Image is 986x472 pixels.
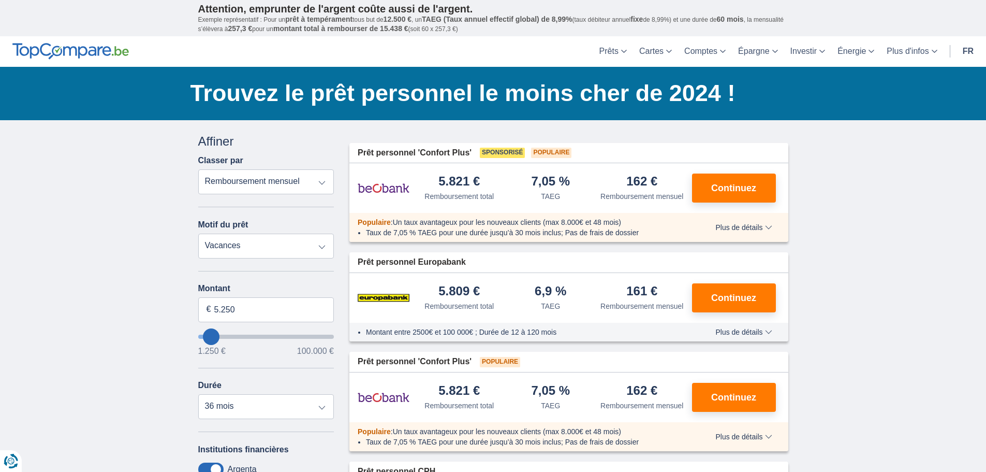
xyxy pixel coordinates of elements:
[531,148,571,158] span: Populaire
[480,148,525,158] span: Sponsorisé
[715,224,772,231] span: Plus de détails
[207,304,211,316] span: €
[358,285,409,311] img: pret personnel Europabank
[349,217,694,227] div: :
[626,175,657,189] div: 162 €
[358,384,409,410] img: pret personnel Beobank
[531,384,570,398] div: 7,05 %
[626,285,657,299] div: 161 €
[784,36,832,67] a: Investir
[358,218,391,226] span: Populaire
[349,426,694,437] div: :
[711,393,756,402] span: Continuez
[297,347,334,355] span: 100.000 €
[198,156,243,165] label: Classer par
[198,220,248,230] label: Motif du prêt
[366,227,685,238] li: Taux de 7,05 % TAEG pour une durée jusqu’à 30 mois inclus; Pas de frais de dossier
[198,15,788,34] p: Exemple représentatif : Pour un tous but de , un (taux débiteur annuel de 8,99%) et une durée de ...
[424,191,494,202] div: Remboursement total
[358,175,409,201] img: pret personnel Beobank
[956,36,980,67] a: fr
[393,218,621,226] span: Un taux avantageux pour les nouveaux clients (max 8.000€ et 48 mois)
[626,384,657,398] div: 162 €
[424,401,494,411] div: Remboursement total
[708,328,779,336] button: Plus de détails
[366,437,685,447] li: Taux de 7,05 % TAEG pour une durée jusqu’à 30 mois inclus; Pas de frais de dossier
[424,301,494,311] div: Remboursement total
[692,383,776,412] button: Continuez
[541,191,560,202] div: TAEG
[384,15,412,23] span: 12.500 €
[711,293,756,303] span: Continuez
[633,36,678,67] a: Cartes
[12,43,129,60] img: TopCompare
[593,36,633,67] a: Prêts
[438,175,480,189] div: 5.821 €
[438,384,480,398] div: 5.821 €
[692,174,776,203] button: Continuez
[732,36,784,67] a: Épargne
[708,433,779,441] button: Plus de détails
[600,401,683,411] div: Remboursement mensuel
[531,175,570,189] div: 7,05 %
[880,36,943,67] a: Plus d'infos
[198,445,289,454] label: Institutions financières
[358,427,391,436] span: Populaire
[198,3,788,15] p: Attention, emprunter de l'argent coûte aussi de l'argent.
[198,133,334,150] div: Affiner
[366,327,685,337] li: Montant entre 2500€ et 100 000€ ; Durée de 12 à 120 mois
[708,223,779,232] button: Plus de détails
[480,357,520,367] span: Populaire
[692,283,776,312] button: Continuez
[273,24,408,33] span: montant total à rembourser de 15.438 €
[422,15,572,23] span: TAEG (Taux annuel effectif global) de 8,99%
[541,401,560,411] div: TAEG
[393,427,621,436] span: Un taux avantageux pour les nouveaux clients (max 8.000€ et 48 mois)
[715,328,772,336] span: Plus de détails
[285,15,352,23] span: prêt à tempérament
[190,77,788,109] h1: Trouvez le prêt personnel le moins cher de 2024 !
[541,301,560,311] div: TAEG
[600,191,683,202] div: Remboursement mensuel
[198,347,226,355] span: 1.250 €
[438,285,480,299] div: 5.809 €
[600,301,683,311] div: Remboursement mensuel
[711,183,756,193] span: Continuez
[358,256,466,268] span: Prêt personnel Europabank
[717,15,744,23] span: 60 mois
[198,381,222,390] label: Durée
[358,356,472,368] span: Prêt personnel 'Confort Plus'
[678,36,732,67] a: Comptes
[198,284,334,293] label: Montant
[630,15,643,23] span: fixe
[831,36,880,67] a: Énergie
[535,285,566,299] div: 6,9 %
[358,147,472,159] span: Prêt personnel 'Confort Plus'
[715,433,772,440] span: Plus de détails
[228,24,253,33] span: 257,3 €
[198,335,334,339] input: wantToBorrow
